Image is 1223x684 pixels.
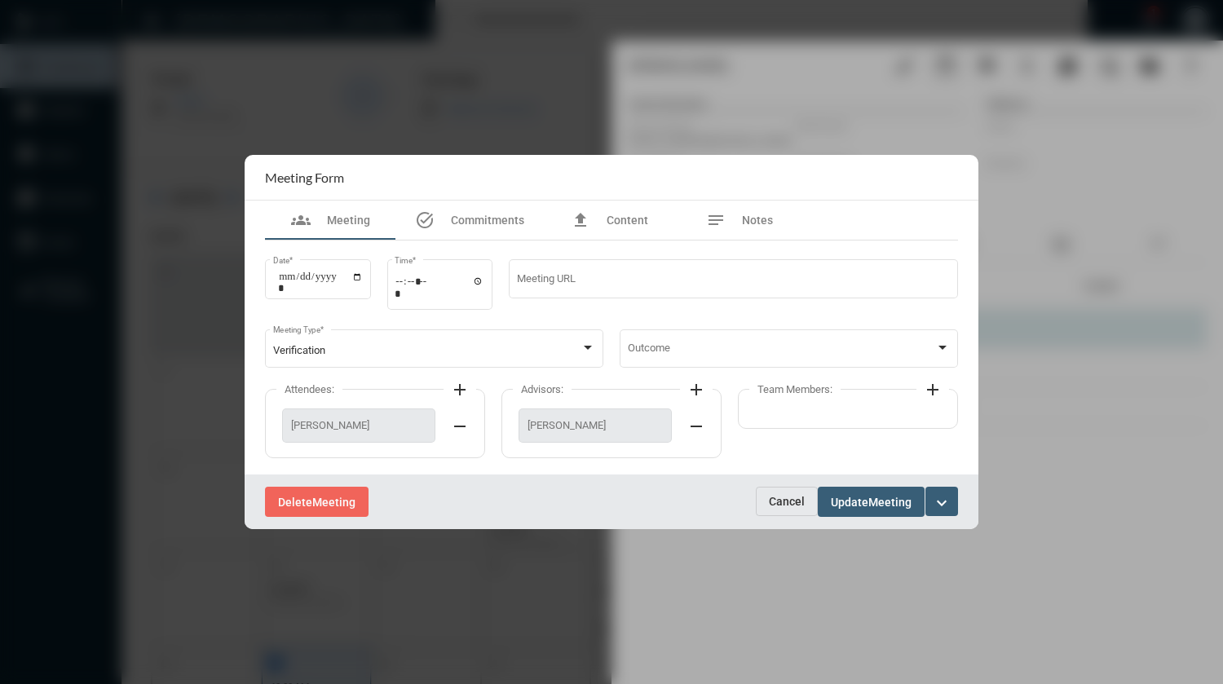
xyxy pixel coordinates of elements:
[932,493,951,513] mat-icon: expand_more
[607,214,648,227] span: Content
[868,496,912,509] span: Meeting
[756,487,818,516] button: Cancel
[327,214,370,227] span: Meeting
[415,210,435,230] mat-icon: task_alt
[818,487,925,517] button: UpdateMeeting
[450,417,470,436] mat-icon: remove
[291,419,426,431] span: [PERSON_NAME]
[528,419,663,431] span: [PERSON_NAME]
[749,383,841,395] label: Team Members:
[450,380,470,399] mat-icon: add
[687,380,706,399] mat-icon: add
[706,210,726,230] mat-icon: notes
[831,496,868,509] span: Update
[571,210,590,230] mat-icon: file_upload
[265,487,369,517] button: DeleteMeeting
[312,496,355,509] span: Meeting
[513,383,572,395] label: Advisors:
[291,210,311,230] mat-icon: groups
[265,170,344,185] h2: Meeting Form
[687,417,706,436] mat-icon: remove
[769,495,805,508] span: Cancel
[451,214,524,227] span: Commitments
[278,496,312,509] span: Delete
[276,383,342,395] label: Attendees:
[923,380,943,399] mat-icon: add
[273,344,325,356] span: Verification
[742,214,773,227] span: Notes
